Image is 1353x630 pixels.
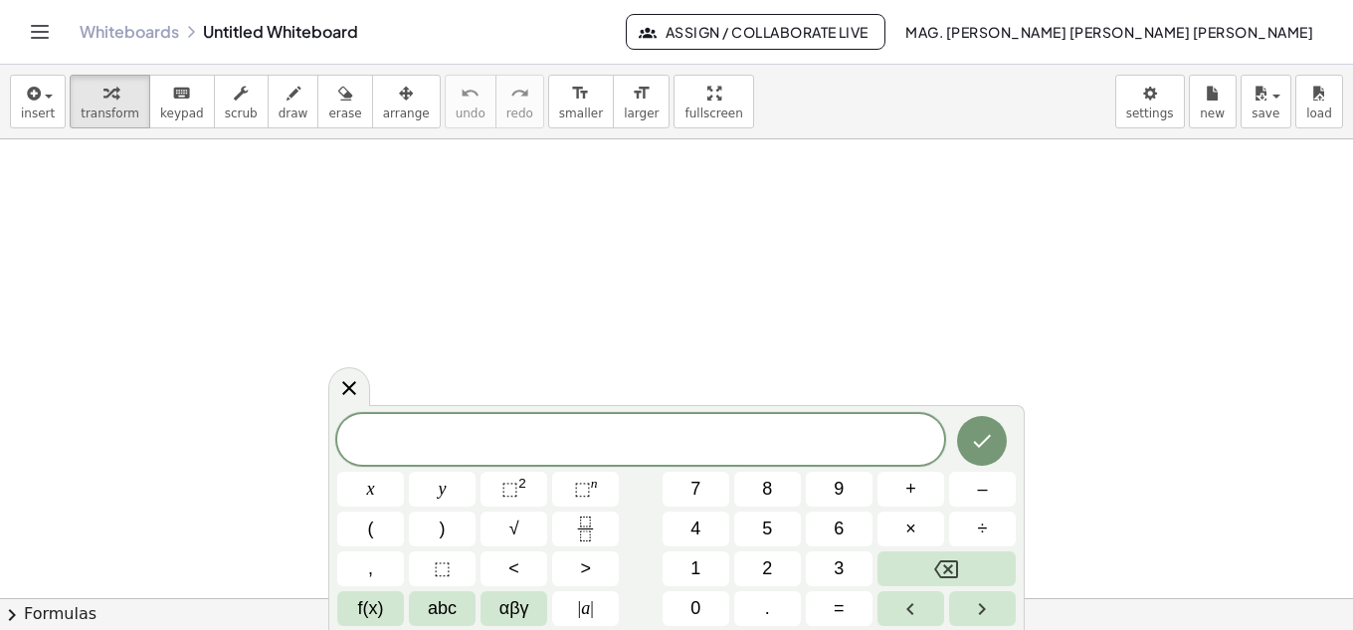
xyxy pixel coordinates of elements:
button: 9 [806,472,872,507]
button: Right arrow [949,591,1016,626]
button: ) [409,512,476,546]
span: , [368,555,373,582]
button: Backspace [877,551,1016,586]
button: x [337,472,404,507]
button: Plus [877,472,944,507]
button: 6 [806,512,872,546]
button: format_sizelarger [613,75,670,128]
button: y [409,472,476,507]
button: Minus [949,472,1016,507]
span: αβγ [499,595,529,622]
button: save [1241,75,1291,128]
button: 7 [663,472,729,507]
sup: n [591,476,598,491]
span: redo [506,106,533,120]
span: arrange [383,106,430,120]
button: Alphabet [409,591,476,626]
span: ⬚ [434,555,451,582]
button: 2 [734,551,801,586]
button: arrange [372,75,441,128]
button: Absolute value [552,591,619,626]
span: 7 [690,476,700,503]
button: Superscript [552,472,619,507]
i: undo [461,82,480,105]
span: fullscreen [684,106,742,120]
span: 9 [834,476,844,503]
button: Functions [337,591,404,626]
button: 1 [663,551,729,586]
span: erase [328,106,361,120]
button: redoredo [495,75,544,128]
span: new [1200,106,1225,120]
span: > [580,555,591,582]
button: new [1189,75,1237,128]
button: , [337,551,404,586]
button: Less than [481,551,547,586]
i: format_size [571,82,590,105]
span: × [905,516,916,542]
button: 0 [663,591,729,626]
button: keyboardkeypad [149,75,215,128]
button: insert [10,75,66,128]
button: draw [268,75,319,128]
span: load [1306,106,1332,120]
button: erase [317,75,372,128]
span: | [578,598,582,618]
span: Assign / Collaborate Live [643,23,869,41]
span: smaller [559,106,603,120]
span: scrub [225,106,258,120]
button: transform [70,75,150,128]
button: . [734,591,801,626]
button: scrub [214,75,269,128]
button: Times [877,512,944,546]
button: settings [1115,75,1185,128]
span: + [905,476,916,503]
button: Greek alphabet [481,591,547,626]
button: Placeholder [409,551,476,586]
span: keypad [160,106,204,120]
sup: 2 [518,476,526,491]
span: abc [428,595,457,622]
i: format_size [632,82,651,105]
button: format_sizesmaller [548,75,614,128]
span: 3 [834,555,844,582]
span: settings [1126,106,1174,120]
span: larger [624,106,659,120]
button: 4 [663,512,729,546]
span: | [590,598,594,618]
span: y [439,476,447,503]
span: Mag. [PERSON_NAME] [PERSON_NAME] [PERSON_NAME] [905,23,1313,41]
span: ( [368,516,374,542]
button: 5 [734,512,801,546]
button: Equals [806,591,872,626]
button: Fraction [552,512,619,546]
button: Squared [481,472,547,507]
span: 0 [690,595,700,622]
span: – [977,476,987,503]
span: x [367,476,375,503]
i: keyboard [172,82,191,105]
span: = [834,595,845,622]
span: ÷ [978,516,988,542]
span: f(x) [358,595,384,622]
span: save [1252,106,1279,120]
span: √ [509,516,519,542]
button: Toggle navigation [24,16,56,48]
button: Left arrow [877,591,944,626]
span: draw [279,106,308,120]
span: insert [21,106,55,120]
span: 5 [762,516,772,542]
button: Assign / Collaborate Live [626,14,885,50]
button: fullscreen [674,75,753,128]
a: Whiteboards [80,22,179,42]
span: 2 [762,555,772,582]
span: ⬚ [501,479,518,499]
span: a [578,595,594,622]
button: undoundo [445,75,496,128]
button: 3 [806,551,872,586]
span: transform [81,106,139,120]
button: load [1295,75,1343,128]
button: Mag. [PERSON_NAME] [PERSON_NAME] [PERSON_NAME] [889,14,1329,50]
button: Done [957,416,1007,466]
span: ⬚ [574,479,591,499]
